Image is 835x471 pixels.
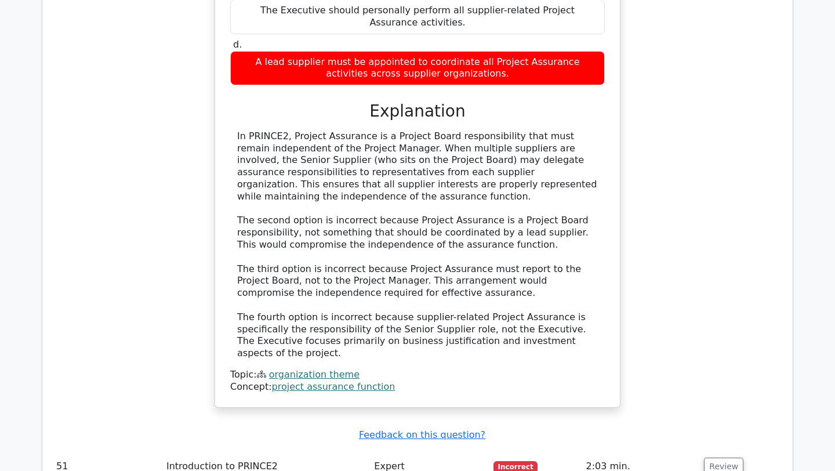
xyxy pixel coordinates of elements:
[237,102,598,121] h3: Explanation
[237,131,598,360] div: In PRINCE2, Project Assurance is a Project Board responsibility that must remain independent of t...
[230,51,605,86] div: A lead supplier must be appointed to coordinate all Project Assurance activities across supplier ...
[230,369,605,381] div: Topic:
[230,381,605,393] div: Concept:
[359,429,485,440] a: Feedback on this question?
[269,369,360,380] a: organization theme
[233,39,242,50] span: d.
[272,381,395,392] a: project assurance function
